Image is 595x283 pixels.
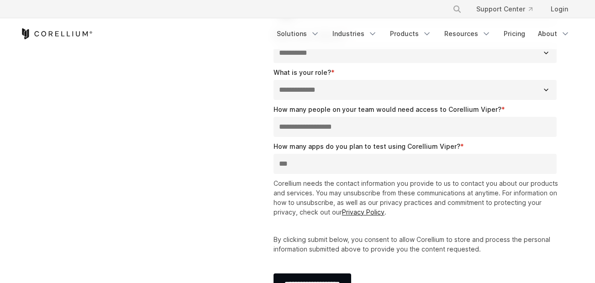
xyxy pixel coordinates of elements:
[543,1,575,17] a: Login
[274,68,331,76] span: What is your role?
[274,142,460,150] span: How many apps do you plan to test using Corellium Viper?
[469,1,540,17] a: Support Center
[498,26,531,42] a: Pricing
[384,26,437,42] a: Products
[449,1,465,17] button: Search
[274,105,501,113] span: How many people on your team would need access to Corellium Viper?
[439,26,496,42] a: Resources
[442,1,575,17] div: Navigation Menu
[327,26,383,42] a: Industries
[532,26,575,42] a: About
[271,26,325,42] a: Solutions
[274,235,561,254] p: By clicking submit below, you consent to allow Corellium to store and process the personal inform...
[342,208,384,216] a: Privacy Policy
[271,26,575,42] div: Navigation Menu
[274,178,561,217] p: Corellium needs the contact information you provide to us to contact you about our products and s...
[20,28,93,39] a: Corellium Home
